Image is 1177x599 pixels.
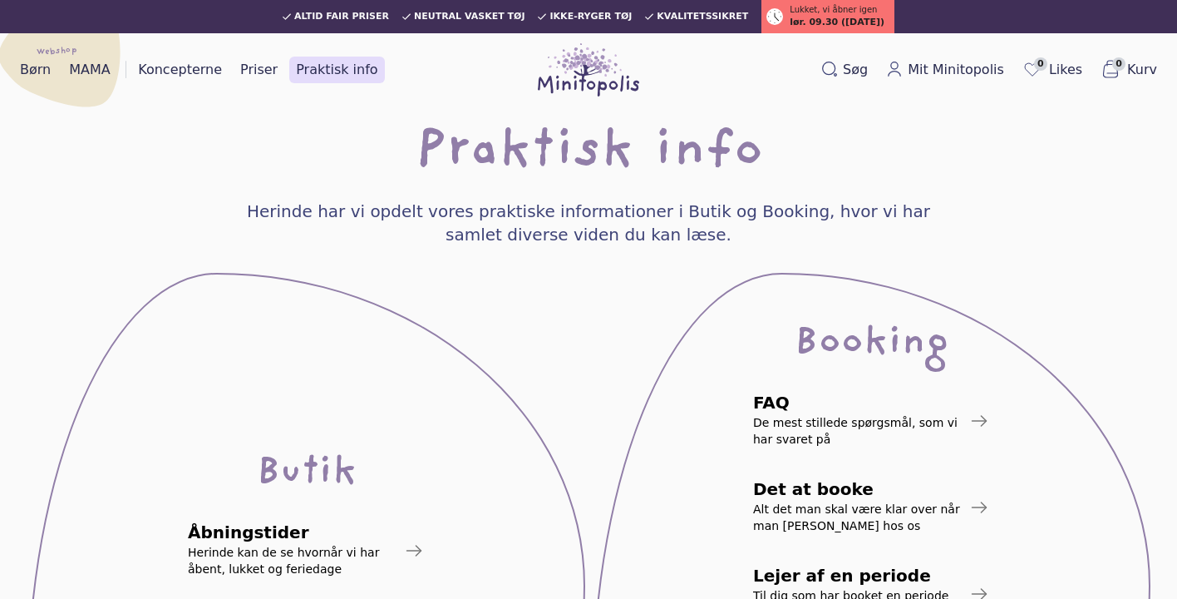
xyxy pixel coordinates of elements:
[1016,56,1089,84] a: 0Likes
[753,394,963,411] span: FAQ
[753,414,963,448] span: De mest stillede spørgsmål, som vi har svaret på
[256,458,357,491] div: Butik
[753,567,963,584] span: Lejer af en periode
[790,16,884,30] span: lør. 09.30 ([DATE])
[794,328,948,361] div: Booking
[790,3,877,16] span: Lukket, vi åbner igen
[657,12,748,22] span: Kvalitetssikret
[294,12,389,22] span: Altid fair priser
[234,57,284,83] a: Priser
[879,57,1011,83] a: Mit Minitopolis
[415,126,763,180] h1: Praktisk info
[1127,60,1157,80] span: Kurv
[746,388,996,454] a: FAQDe mest stillede spørgsmål, som vi har svaret på
[414,12,525,22] span: Neutral vasket tøj
[1049,60,1082,80] span: Likes
[13,57,57,83] a: Børn
[1112,57,1125,71] span: 0
[1094,56,1164,84] button: 0Kurv
[188,524,397,541] span: Åbningstider
[746,474,996,541] a: Det at bookeAlt det man skal være klar over når man [PERSON_NAME] hos os
[843,60,868,80] span: Søg
[549,12,632,22] span: Ikke-ryger tøj
[1034,57,1047,71] span: 0
[62,57,117,83] a: MAMA
[289,57,384,83] a: Praktisk info
[815,57,874,83] button: Søg
[908,60,1004,80] span: Mit Minitopolis
[188,544,397,577] span: Herinde kan de se hvornår vi har åbent, lukket og feriedage
[181,517,431,584] a: ÅbningstiderHerinde kan de se hvornår vi har åbent, lukket og feriedage
[753,481,963,498] span: Det at booke
[131,57,229,83] a: Koncepterne
[753,501,963,534] span: Alt det man skal være klar over når man [PERSON_NAME] hos os
[216,200,961,246] h4: Herinde har vi opdelt vores praktiske informationer i Butik og Booking, hvor vi har samlet divers...
[538,43,639,97] img: Minitopolis logo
